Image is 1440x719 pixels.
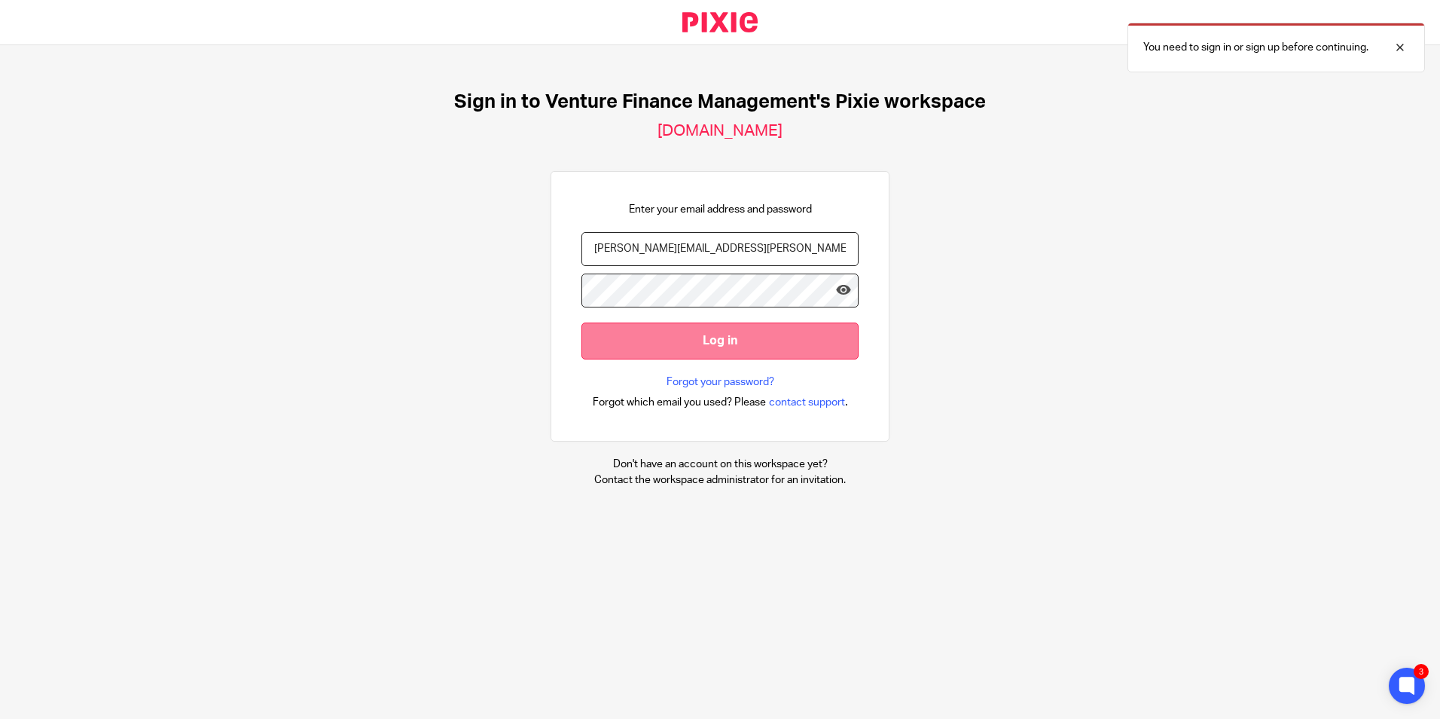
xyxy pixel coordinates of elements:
p: You need to sign in or sign up before continuing. [1143,40,1368,55]
p: Contact the workspace administrator for an invitation. [594,473,846,488]
span: contact support [769,395,845,410]
h1: Sign in to Venture Finance Management's Pixie workspace [454,90,986,114]
p: Enter your email address and password [629,202,812,217]
h2: [DOMAIN_NAME] [657,121,783,141]
p: Don't have an account on this workspace yet? [594,457,846,472]
div: . [593,393,848,411]
div: 3 [1414,664,1429,679]
span: Forgot which email you used? Please [593,395,766,410]
input: Log in [581,323,859,359]
input: name@example.com [581,232,859,266]
a: Forgot your password? [667,375,774,390]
